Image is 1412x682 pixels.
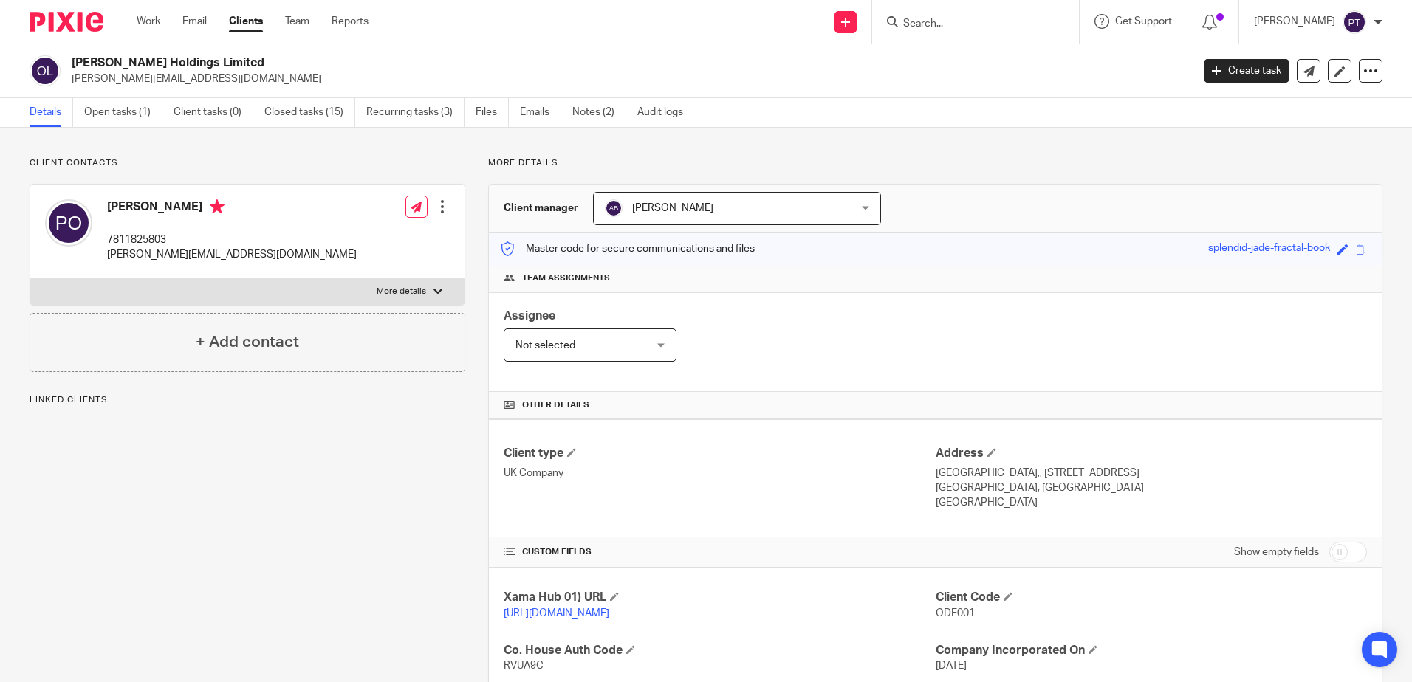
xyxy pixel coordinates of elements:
[30,55,61,86] img: svg%3E
[902,18,1035,31] input: Search
[72,72,1182,86] p: [PERSON_NAME][EMAIL_ADDRESS][DOMAIN_NAME]
[30,12,103,32] img: Pixie
[45,199,92,247] img: svg%3E
[30,394,465,406] p: Linked clients
[504,201,578,216] h3: Client manager
[72,55,959,71] h2: [PERSON_NAME] Holdings Limited
[504,661,544,671] span: RVUA9C
[1234,545,1319,559] label: Show empty fields
[504,643,935,658] h4: Co. House Auth Code
[377,286,426,297] p: More details
[936,608,975,619] span: ODE001
[182,14,207,29] a: Email
[632,203,713,213] span: [PERSON_NAME]
[504,590,935,605] h4: Xama Hub 01) URL
[1343,10,1366,34] img: svg%3E
[1204,59,1289,83] a: Create task
[137,14,160,29] a: Work
[1254,14,1335,29] p: [PERSON_NAME]
[936,480,1367,495] p: [GEOGRAPHIC_DATA], [GEOGRAPHIC_DATA]
[264,98,355,127] a: Closed tasks (15)
[174,98,253,127] a: Client tasks (0)
[936,446,1367,461] h4: Address
[107,199,357,218] h4: [PERSON_NAME]
[30,98,73,127] a: Details
[936,643,1367,658] h4: Company Incorporated On
[504,446,935,461] h4: Client type
[504,466,935,480] p: UK Company
[1115,16,1172,27] span: Get Support
[500,241,755,256] p: Master code for secure communications and files
[107,232,357,247] p: 7811825803
[107,247,357,262] p: [PERSON_NAME][EMAIL_ADDRESS][DOMAIN_NAME]
[229,14,263,29] a: Clients
[366,98,465,127] a: Recurring tasks (3)
[285,14,309,29] a: Team
[196,331,299,354] h4: + Add contact
[522,272,610,284] span: Team assignments
[637,98,694,127] a: Audit logs
[936,661,967,671] span: [DATE]
[488,157,1382,169] p: More details
[504,608,609,619] a: [URL][DOMAIN_NAME]
[1208,241,1330,258] div: splendid-jade-fractal-book
[504,546,935,558] h4: CUSTOM FIELDS
[504,310,555,322] span: Assignee
[605,199,623,217] img: svg%3E
[936,590,1367,605] h4: Client Code
[936,466,1367,480] p: [GEOGRAPHIC_DATA],, [STREET_ADDRESS]
[476,98,509,127] a: Files
[572,98,626,127] a: Notes (2)
[210,199,225,214] i: Primary
[520,98,561,127] a: Emails
[936,495,1367,510] p: [GEOGRAPHIC_DATA]
[84,98,162,127] a: Open tasks (1)
[332,14,369,29] a: Reports
[30,157,465,169] p: Client contacts
[515,340,575,351] span: Not selected
[522,399,589,411] span: Other details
